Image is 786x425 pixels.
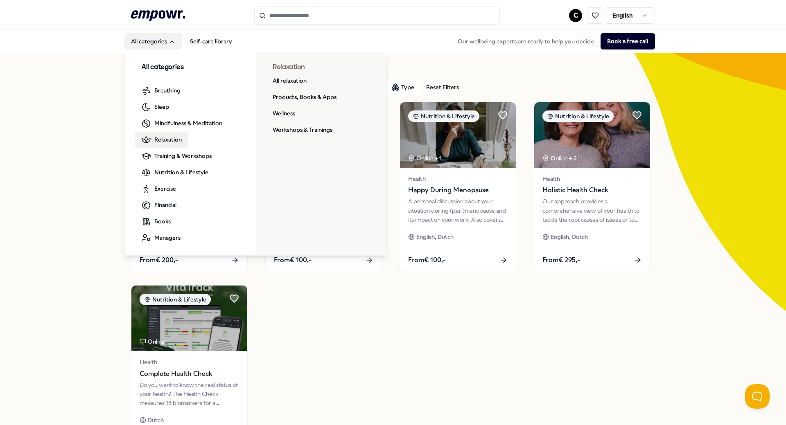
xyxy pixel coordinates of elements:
[131,286,247,351] img: package image
[154,217,171,226] span: Books
[745,384,770,409] iframe: Help Scout Beacon - Open
[135,83,187,99] a: Breathing
[266,89,343,106] a: Products, Books & Apps
[141,62,239,73] h3: All categories
[386,79,421,95] button: Type
[154,86,181,95] span: Breathing
[408,185,508,196] span: Happy During Menopause
[542,185,642,196] span: Holistic Health Check
[569,9,582,22] button: C
[124,33,239,49] nav: Main
[408,154,442,163] div: Online + 1
[140,358,239,367] span: Health
[400,102,516,272] a: package imageNutrition & LifestyleOnline + 1HealthHappy During MenopauseA personal discussion abo...
[135,230,187,246] a: Managers
[140,337,165,346] div: Online
[154,168,208,177] span: Nutrition & Lifestyle
[125,52,387,256] div: All categories
[154,102,169,111] span: Sleep
[408,174,508,183] span: Health
[135,115,229,132] a: Mindfulness & Meditation
[140,294,211,305] div: Nutrition & Lifestyle
[135,181,183,197] a: Exercise
[451,33,655,49] div: Our wellbeing experts are ready to help you decide
[408,255,446,265] span: From € 100,-
[534,102,650,272] a: package imageNutrition & LifestyleOnline + 2HealthHolistic Health CheckOur approach provides a co...
[140,255,178,265] span: From € 200,-
[140,369,239,379] span: Complete Health Check
[154,233,181,242] span: Managers
[601,33,655,49] button: Book a free call
[542,110,614,122] div: Nutrition & Lifestyle
[266,73,313,89] a: All relaxation
[154,200,176,209] span: Financial
[542,197,642,224] div: Our approach provides a comprehensive view of your health to tackle the root causes of issues or ...
[124,33,182,49] button: All categories
[542,255,580,265] span: From € 295,-
[135,164,215,181] a: Nutrition & Lifestyle
[408,197,508,224] div: A personal discussion about your situation during (peri)menopause and its impact on your work. Al...
[140,380,239,408] div: Do you want to know the real status of your health? The Health Check measures 18 biomarkers for a...
[274,255,312,265] span: From € 100,-
[254,7,500,25] input: Search for products, categories or subcategories
[154,119,222,128] span: Mindfulness & Meditation
[135,214,177,230] a: Books
[183,33,239,49] a: Self-care library
[408,110,479,122] div: Nutrition & Lifestyle
[266,122,339,138] a: Workshops & Trainings
[135,148,218,164] a: Training & Workshops
[154,135,182,144] span: Relaxation
[273,62,370,73] h3: Relaxation
[534,102,650,168] img: package image
[416,232,454,241] span: English, Dutch
[135,132,188,148] a: Relaxation
[135,99,176,115] a: Sleep
[400,102,516,168] img: package image
[426,83,459,92] div: Reset Filters
[551,232,588,241] span: English, Dutch
[148,416,164,425] span: Dutch
[154,151,212,160] span: Training & Workshops
[542,174,642,183] span: Health
[154,184,176,193] span: Exercise
[266,106,302,122] a: Wellness
[542,154,577,163] div: Online + 2
[135,197,183,214] a: Financial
